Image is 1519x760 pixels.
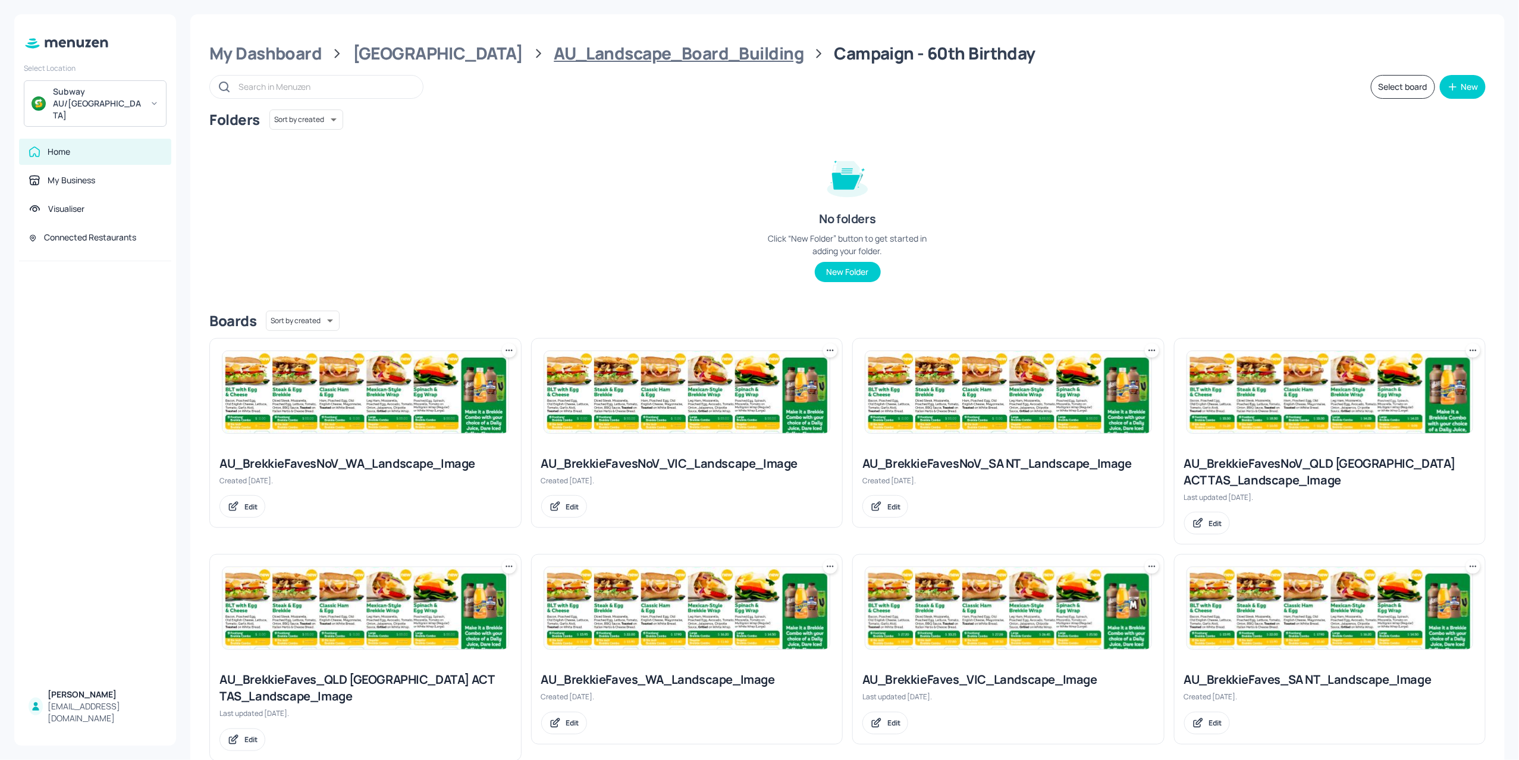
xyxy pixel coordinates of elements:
img: 2025-08-13-17550515790531wlu5d8p5b8.jpeg [1187,567,1473,649]
div: Created [DATE]. [1184,692,1476,702]
div: Click “New Folder” button to get started in adding your folder. [758,232,937,257]
div: Last updated [DATE]. [862,692,1154,702]
div: AU_Landscape_Board_Building [554,43,804,64]
div: Subway AU/[GEOGRAPHIC_DATA] [53,86,143,121]
div: Sort by created [266,309,340,333]
div: AU_BrekkieFavesNoV_VIC_Landscape_Image [541,455,833,472]
img: 2025-08-13-17550515790531wlu5d8p5b8.jpeg [544,567,830,649]
div: Edit [1209,518,1222,528]
img: 2025-08-13-1755052488882tu52zlxrh0d.jpeg [222,567,509,649]
div: AU_BrekkieFavesNoV_SA NT_Landscape_Image [862,455,1154,472]
img: 2025-08-13-1755052488882tu52zlxrh0d.jpeg [865,351,1151,433]
div: AU_BrekkieFaves_WA_Landscape_Image [541,671,833,688]
div: Edit [244,502,258,512]
div: My Dashboard [209,43,322,64]
input: Search in Menuzen [238,78,411,95]
div: AU_BrekkieFavesNoV_WA_Landscape_Image [219,455,511,472]
div: Boards [209,311,256,330]
div: Select Location [24,63,167,73]
div: Visualiser [48,203,84,215]
div: [GEOGRAPHIC_DATA] [353,43,523,64]
div: Edit [566,718,579,728]
div: Sort by created [269,108,343,132]
div: Edit [887,718,900,728]
img: 2025-08-27-175625429720232v8ygvb21l.jpeg [865,567,1151,649]
div: Folders [209,110,260,129]
div: Edit [1209,718,1222,728]
img: 2025-08-14-175514661442377zu8y18a7v.jpeg [1187,351,1473,433]
div: Connected Restaurants [44,232,136,243]
div: AU_BrekkieFaves_VIC_Landscape_Image [862,671,1154,688]
div: No folders [819,211,875,227]
div: [PERSON_NAME] [48,689,162,700]
div: AU_BrekkieFaves_SA NT_Landscape_Image [1184,671,1476,688]
div: Last updated [DATE]. [219,708,511,718]
div: My Business [48,174,95,186]
div: Edit [887,502,900,512]
div: Created [DATE]. [541,692,833,702]
div: Last updated [DATE]. [1184,492,1476,502]
div: Edit [566,502,579,512]
div: New [1461,83,1479,91]
div: AU_BrekkieFavesNoV_QLD [GEOGRAPHIC_DATA] ACT TAS_Landscape_Image [1184,455,1476,489]
div: Home [48,146,70,158]
img: folder-empty [818,146,877,206]
div: Edit [244,734,258,745]
button: New [1440,75,1486,99]
button: Select board [1371,75,1435,99]
button: New Folder [815,262,881,282]
div: Created [DATE]. [219,476,511,486]
div: AU_BrekkieFaves_QLD [GEOGRAPHIC_DATA] ACT TAS_Landscape_Image [219,671,511,705]
img: avatar [32,96,46,111]
div: Created [DATE]. [862,476,1154,486]
img: 2025-08-13-1755052488882tu52zlxrh0d.jpeg [544,351,830,433]
img: 2025-08-13-1755052488882tu52zlxrh0d.jpeg [222,351,509,433]
div: [EMAIL_ADDRESS][DOMAIN_NAME] [48,700,162,724]
div: Campaign - 60th Birthday [834,43,1036,64]
div: Created [DATE]. [541,476,833,486]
